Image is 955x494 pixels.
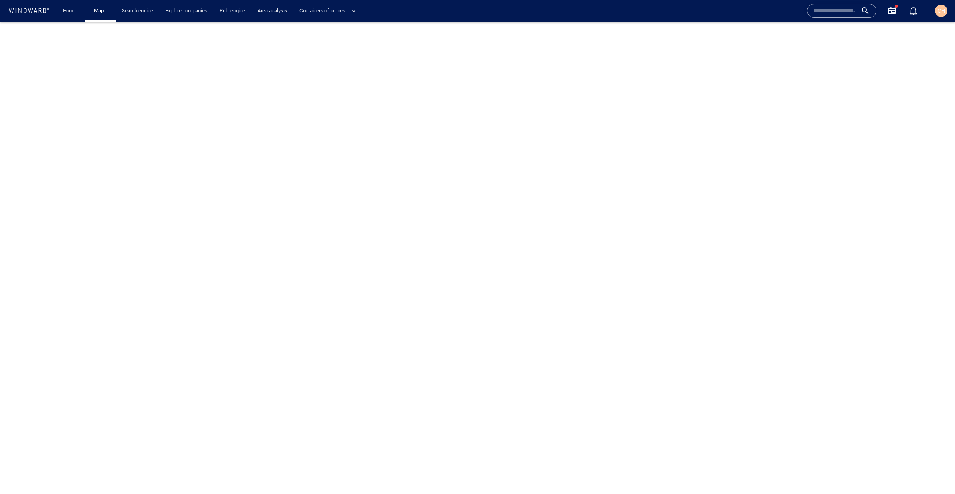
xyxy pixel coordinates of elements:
a: Area analysis [254,4,290,18]
iframe: Chat [922,459,949,488]
a: Rule engine [217,4,248,18]
button: Containers of interest [296,4,363,18]
span: CH [938,8,945,14]
span: Containers of interest [299,7,356,15]
button: Home [57,4,82,18]
button: Map [88,4,113,18]
button: CH [933,3,949,18]
a: Home [60,4,79,18]
a: Search engine [119,4,156,18]
div: Notification center [909,6,918,15]
a: Explore companies [162,4,210,18]
a: Map [91,4,109,18]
